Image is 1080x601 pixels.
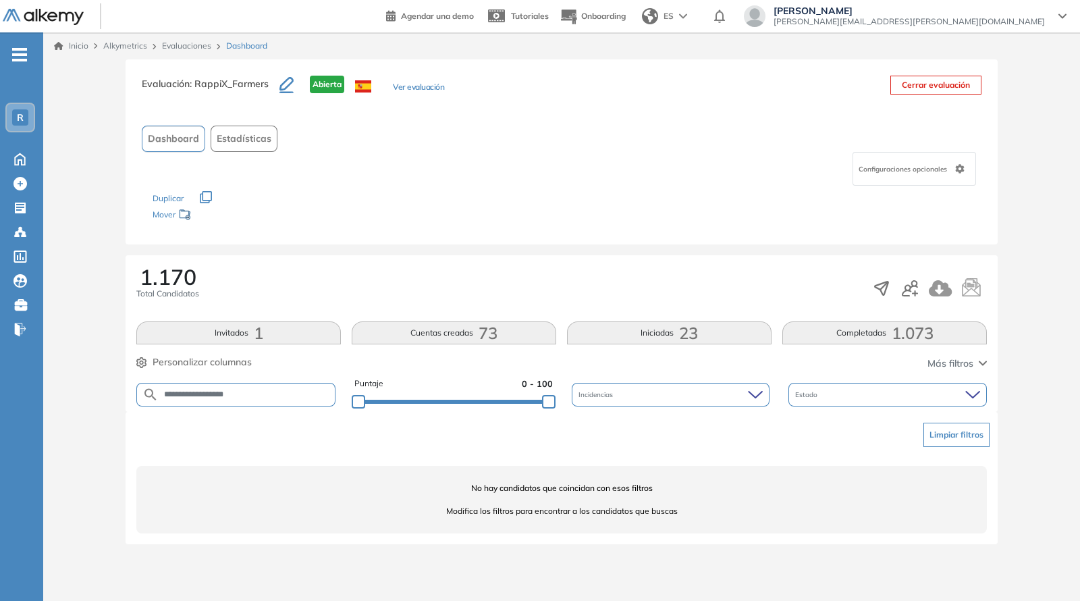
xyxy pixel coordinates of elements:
img: arrow [679,14,687,19]
button: Personalizar columnas [136,355,252,369]
span: Total Candidatos [136,288,199,300]
span: Agendar una demo [401,11,474,21]
div: Incidencias [572,383,770,407]
button: Cerrar evaluación [890,76,981,95]
span: Dashboard [226,40,267,52]
img: ESP [355,80,371,93]
span: Estado [795,390,820,400]
span: Puntaje [354,377,383,390]
img: Logo [3,9,84,26]
span: Alkymetrics [103,41,147,51]
button: Ver evaluación [393,81,444,95]
button: Limpiar filtros [923,423,990,447]
button: Más filtros [927,357,987,371]
span: Duplicar [153,193,184,203]
a: Evaluaciones [162,41,211,51]
span: ES [664,10,674,22]
button: Completadas1.073 [782,321,987,344]
h3: Evaluación [142,76,279,104]
span: Dashboard [148,132,199,146]
span: [PERSON_NAME] [774,5,1045,16]
span: Más filtros [927,357,973,371]
span: Incidencias [578,390,616,400]
img: world [642,8,658,24]
img: SEARCH_ALT [142,386,159,403]
div: Estado [788,383,987,407]
div: Mover [153,203,288,228]
button: Invitados1 [136,321,341,344]
span: Personalizar columnas [153,355,252,369]
span: : RappiX_Farmers [190,78,269,90]
span: Abierta [310,76,344,93]
span: R [17,112,24,123]
a: Agendar una demo [386,7,474,23]
span: [PERSON_NAME][EMAIL_ADDRESS][PERSON_NAME][DOMAIN_NAME] [774,16,1045,27]
span: Tutoriales [511,11,549,21]
div: Configuraciones opcionales [853,152,976,186]
span: Modifica los filtros para encontrar a los candidatos que buscas [136,505,987,517]
span: Configuraciones opcionales [859,164,950,174]
button: Dashboard [142,126,205,152]
button: Cuentas creadas73 [352,321,556,344]
a: Inicio [54,40,88,52]
span: Estadísticas [217,132,271,146]
button: Iniciadas23 [567,321,772,344]
span: 1.170 [140,266,196,288]
button: Estadísticas [211,126,277,152]
span: 0 - 100 [522,377,553,390]
span: No hay candidatos que coincidan con esos filtros [136,482,987,494]
span: Onboarding [581,11,626,21]
button: Onboarding [560,2,626,31]
i: - [12,53,27,56]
